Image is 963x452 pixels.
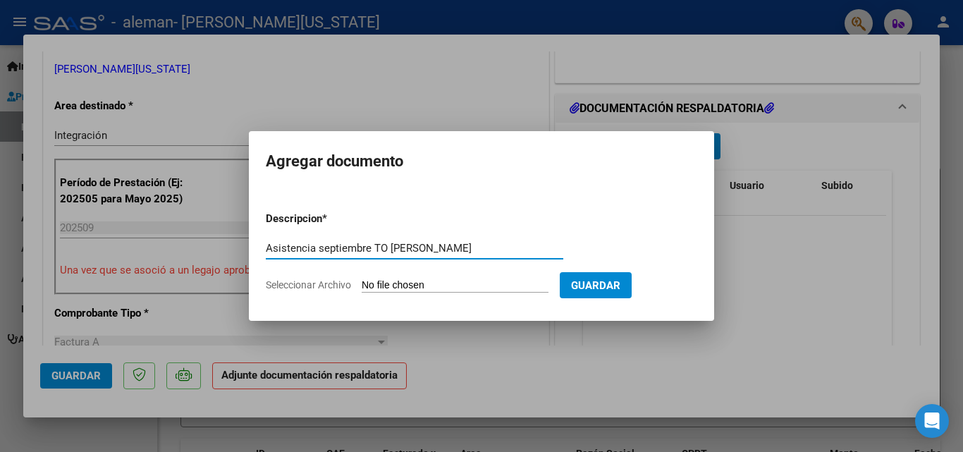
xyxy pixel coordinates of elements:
[915,404,949,438] div: Open Intercom Messenger
[266,148,697,175] h2: Agregar documento
[266,211,395,227] p: Descripcion
[560,272,632,298] button: Guardar
[266,279,351,291] span: Seleccionar Archivo
[571,279,620,292] span: Guardar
